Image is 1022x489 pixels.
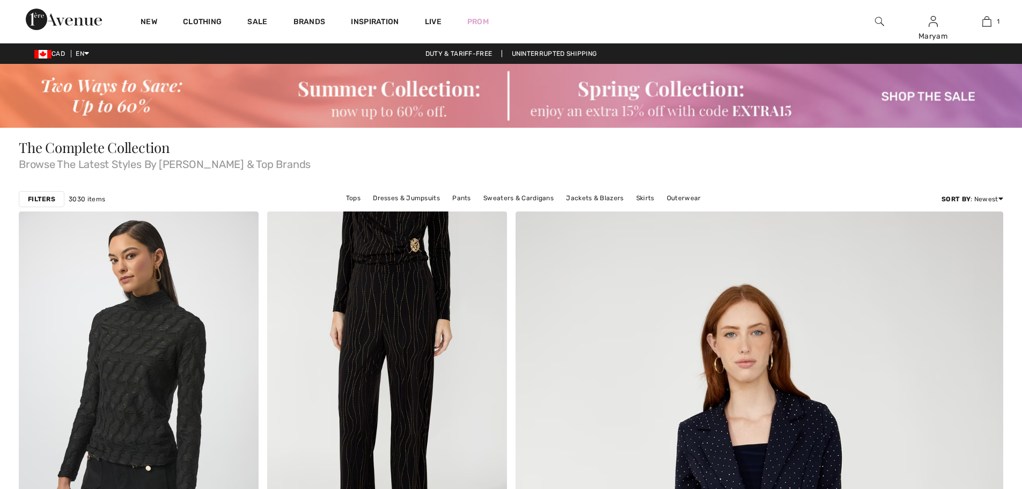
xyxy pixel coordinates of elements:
strong: Filters [28,194,55,204]
a: Prom [467,16,489,27]
span: EN [76,50,89,57]
a: Dresses & Jumpsuits [367,191,445,205]
span: 1 [997,17,999,26]
img: My Info [929,15,938,28]
div: : Newest [942,194,1003,204]
a: Sale [247,17,267,28]
span: 3030 items [69,194,105,204]
span: Browse The Latest Styles By [PERSON_NAME] & Top Brands [19,155,1003,170]
div: Maryam [907,31,959,42]
a: Pants [447,191,476,205]
img: 1ère Avenue [26,9,102,30]
a: Jackets & Blazers [561,191,629,205]
a: New [141,17,157,28]
span: Inspiration [351,17,399,28]
img: search the website [875,15,884,28]
img: Canadian Dollar [34,50,52,59]
a: Brands [293,17,326,28]
a: Tops [341,191,366,205]
a: Clothing [183,17,222,28]
a: Sign In [929,16,938,26]
img: My Bag [982,15,991,28]
a: 1 [960,15,1013,28]
strong: Sort By [942,195,970,203]
a: Skirts [631,191,660,205]
a: Sweaters & Cardigans [478,191,559,205]
a: Live [425,16,442,27]
span: The Complete Collection [19,138,170,157]
span: CAD [34,50,69,57]
a: Outerwear [661,191,707,205]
